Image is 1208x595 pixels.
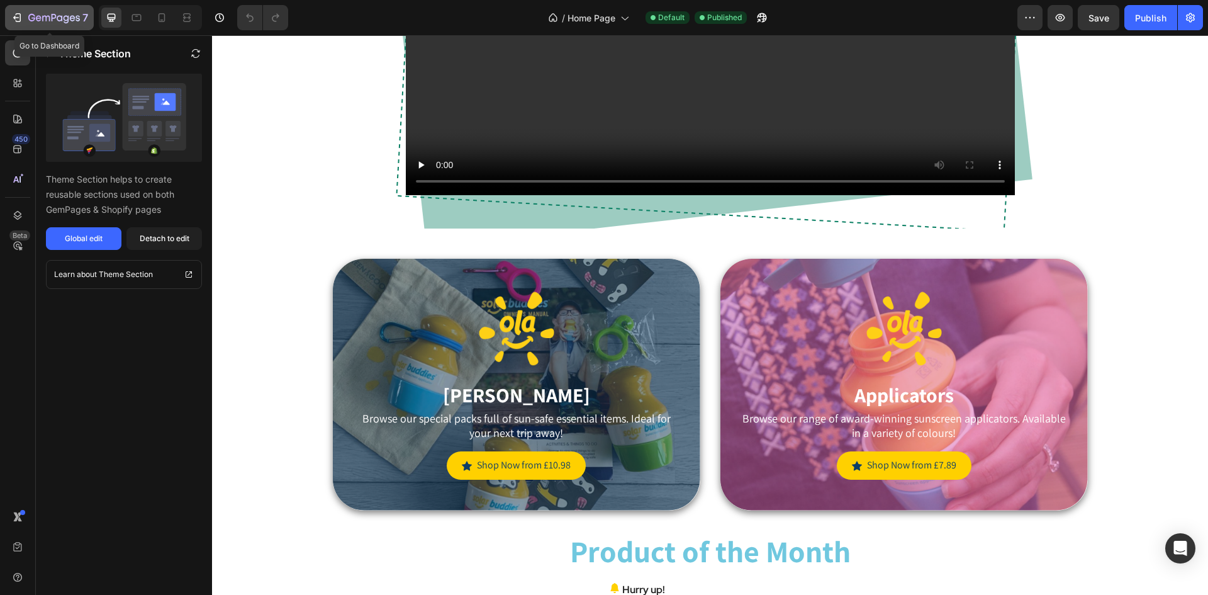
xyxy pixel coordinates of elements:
a: Shop Now from £7.89 [625,416,759,445]
img: 508714915947611028-f2105269-a7d4-43f6-8041-92975498e719.png [264,254,345,336]
button: 7 [5,5,94,30]
div: Shop Now from £7.89 [655,421,744,439]
span: Default [658,12,685,23]
strong: [PERSON_NAME] [231,346,378,373]
strong: Applicators [642,346,742,373]
div: Beta [9,230,30,241]
div: Shop Now from £10.98 [265,421,359,439]
button: Save [1078,5,1119,30]
div: Detach to edit [140,233,189,244]
button: Global edit [46,227,121,250]
span: Published [707,12,742,23]
div: 450 [12,134,30,144]
p: Browse our range of award-winning sunscreen applicators. Available in a variety of colours! [530,376,854,405]
p: Browse our special packs full of sun-safe essential items. Ideal for your next trip away! [142,376,467,405]
div: Background Image [508,224,876,475]
a: Learn about Theme Section [46,260,202,289]
p: Theme Section helps to create reusable sections used on both GemPages & Shopify pages [46,172,202,217]
div: Global edit [65,233,103,244]
div: Publish [1135,11,1166,25]
a: Shop Now from £10.98 [235,416,374,445]
p: Theme Section [59,46,131,61]
button: Detach to edit [126,227,202,250]
span: / [562,11,565,25]
button: Publish [1124,5,1177,30]
div: Undo/Redo [237,5,288,30]
iframe: Design area [212,35,1208,595]
p: 7 [82,10,88,25]
div: Open Intercom Messenger [1165,533,1195,564]
div: Background Image [121,224,488,475]
p: Theme Section [99,268,153,281]
img: 508714915947611028-f2105269-a7d4-43f6-8041-92975498e719.png [651,254,733,336]
p: Hurry up! [410,547,453,562]
p: Learn about [54,268,97,281]
span: Home Page [568,11,615,25]
span: Save [1088,13,1109,23]
h2: Product of the Month [121,496,876,537]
